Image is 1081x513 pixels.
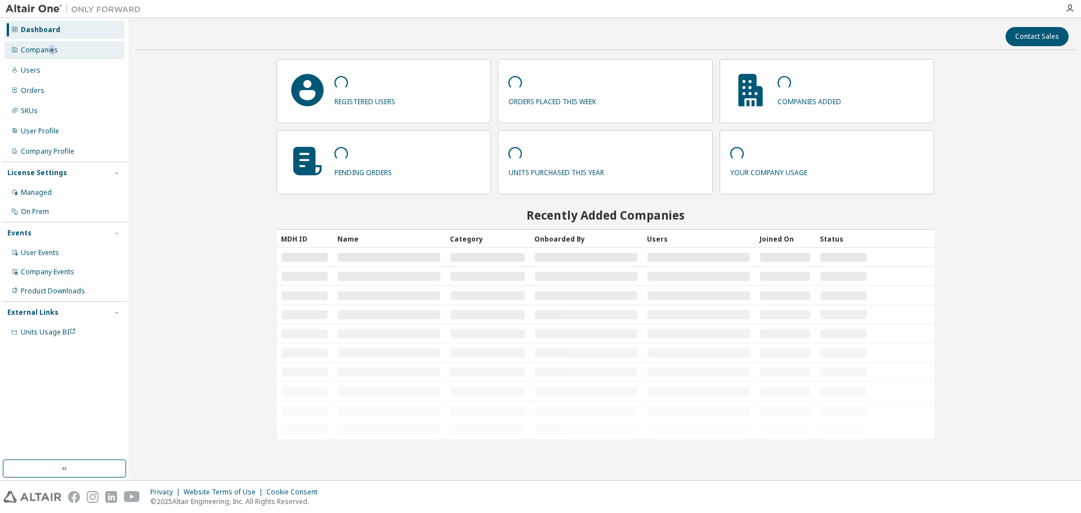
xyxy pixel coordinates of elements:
p: registered users [334,93,395,106]
div: Orders [21,86,44,95]
button: Contact Sales [1006,27,1069,46]
div: Company Events [21,267,74,276]
p: your company usage [730,164,807,177]
div: Name [337,230,441,248]
div: Company Profile [21,147,74,156]
img: linkedin.svg [105,491,117,503]
div: License Settings [7,168,67,177]
img: facebook.svg [68,491,80,503]
div: Website Terms of Use [184,488,266,497]
div: Product Downloads [21,287,85,296]
img: youtube.svg [124,491,140,503]
p: © 2025 Altair Engineering, Inc. All Rights Reserved. [150,497,324,506]
div: Status [820,230,867,248]
p: orders placed this week [508,93,596,106]
div: Managed [21,188,52,197]
div: Joined On [760,230,811,248]
div: Category [450,230,525,248]
div: Onboarded By [534,230,638,248]
div: Dashboard [21,25,60,34]
div: Cookie Consent [266,488,324,497]
div: Companies [21,46,58,55]
div: Events [7,229,32,238]
div: Privacy [150,488,184,497]
img: altair_logo.svg [3,491,61,503]
span: Units Usage BI [21,327,76,337]
img: instagram.svg [87,491,99,503]
div: User Events [21,248,59,257]
div: External Links [7,308,59,317]
h2: Recently Added Companies [276,208,935,222]
div: User Profile [21,127,59,136]
img: Altair One [6,3,146,15]
p: companies added [778,93,841,106]
div: SKUs [21,106,38,115]
p: units purchased this year [508,164,604,177]
p: pending orders [334,164,392,177]
div: MDH ID [281,230,328,248]
div: Users [21,66,41,75]
div: On Prem [21,207,49,216]
div: Users [647,230,751,248]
